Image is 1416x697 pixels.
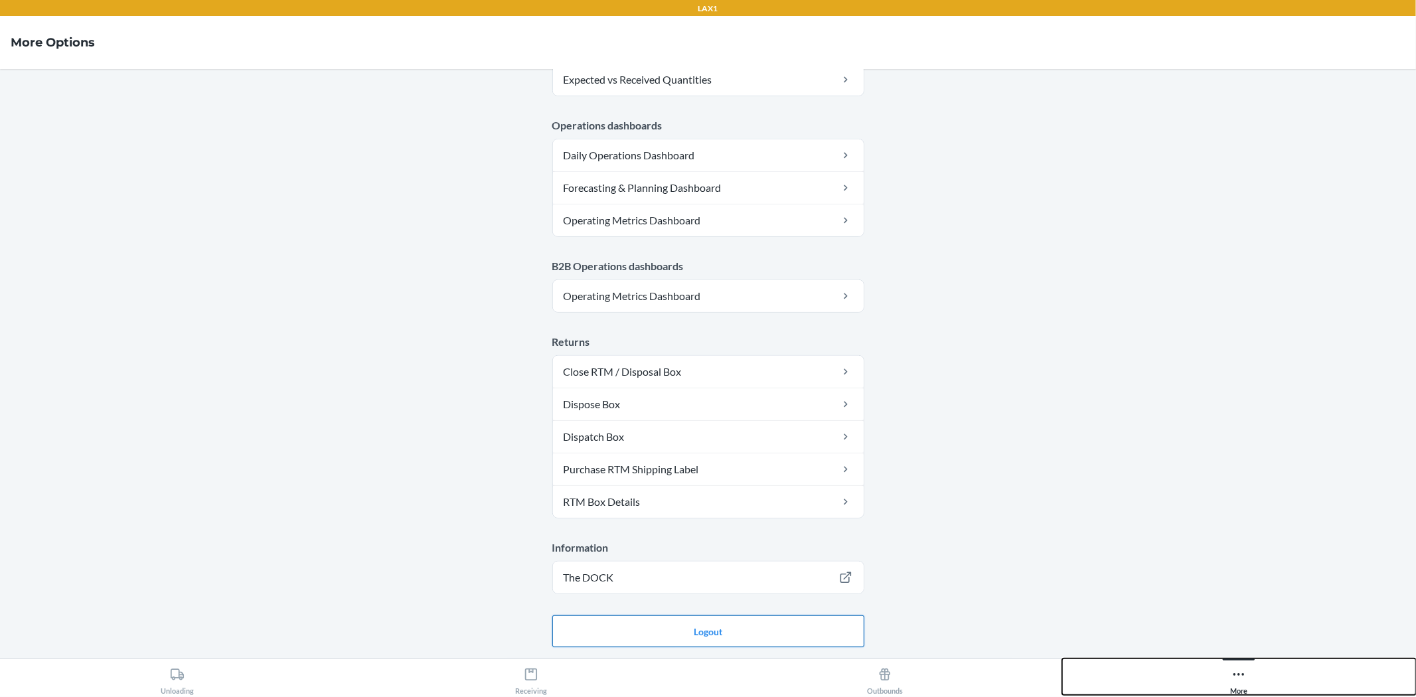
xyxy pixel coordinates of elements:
div: More [1230,662,1247,695]
a: Forecasting & Planning Dashboard [553,172,864,204]
div: Outbounds [867,662,903,695]
button: Receiving [354,658,708,695]
a: Close RTM / Disposal Box [553,356,864,388]
a: Operating Metrics Dashboard [553,204,864,236]
div: Receiving [515,662,547,695]
div: Unloading [161,662,194,695]
a: Daily Operations Dashboard [553,139,864,171]
a: Operating Metrics Dashboard [553,280,864,312]
p: Returns [552,334,864,350]
a: Dispatch Box [553,421,864,453]
p: Information [552,540,864,556]
button: Logout [552,615,864,647]
a: Expected vs Received Quantities [553,64,864,96]
button: Outbounds [708,658,1062,695]
a: Dispose Box [553,388,864,420]
p: Operations dashboards [552,117,864,133]
a: The DOCK [553,562,864,593]
button: More [1062,658,1416,695]
h4: More Options [11,34,95,51]
p: B2B Operations dashboards [552,258,864,274]
a: Purchase RTM Shipping Label [553,453,864,485]
p: LAX1 [698,3,718,15]
a: RTM Box Details [553,486,864,518]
